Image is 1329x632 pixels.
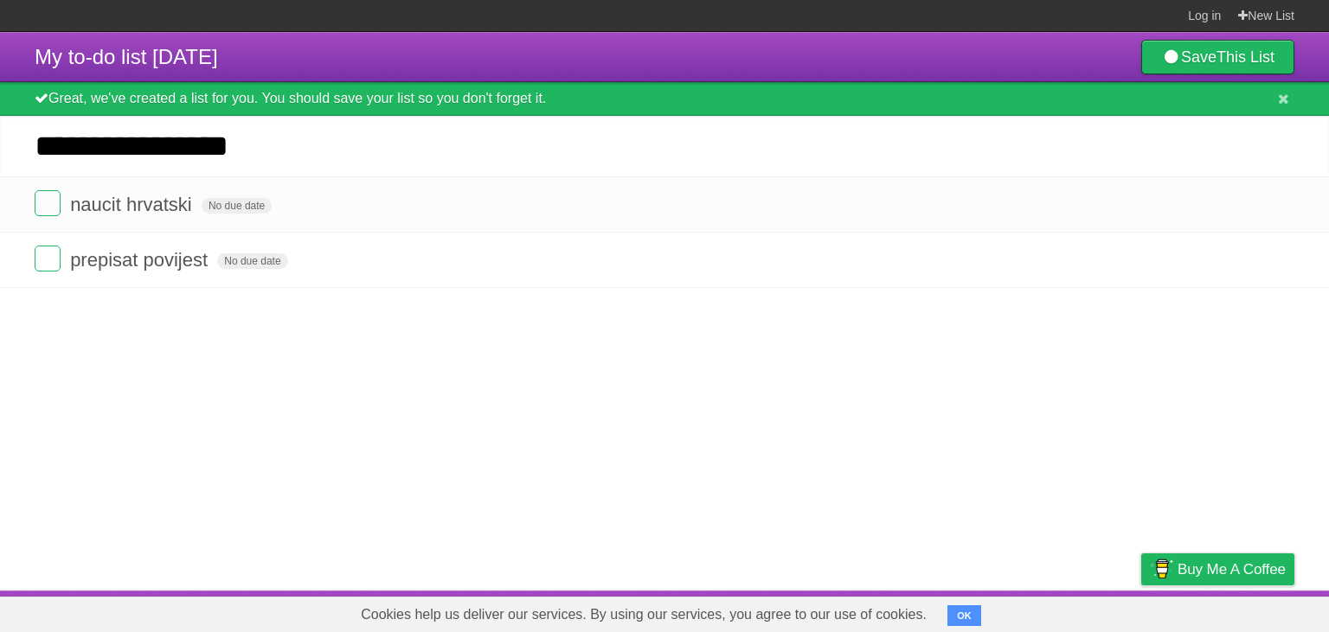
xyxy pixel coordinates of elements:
[911,595,947,628] a: About
[1217,48,1274,66] b: This List
[35,246,61,271] label: Done
[1150,554,1173,584] img: Buy me a coffee
[1119,595,1164,628] a: Privacy
[947,605,981,626] button: OK
[1141,553,1294,585] a: Buy me a coffee
[35,45,218,68] span: My to-do list [DATE]
[217,253,287,269] span: No due date
[1141,40,1294,74] a: SaveThis List
[343,597,944,632] span: Cookies help us deliver our services. By using our services, you agree to our use of cookies.
[1178,554,1286,584] span: Buy me a coffee
[202,198,272,214] span: No due date
[70,249,212,271] span: prepisat povijest
[70,194,196,215] span: naucit hrvatski
[968,595,1038,628] a: Developers
[35,190,61,216] label: Done
[1185,595,1294,628] a: Suggest a feature
[1060,595,1098,628] a: Terms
